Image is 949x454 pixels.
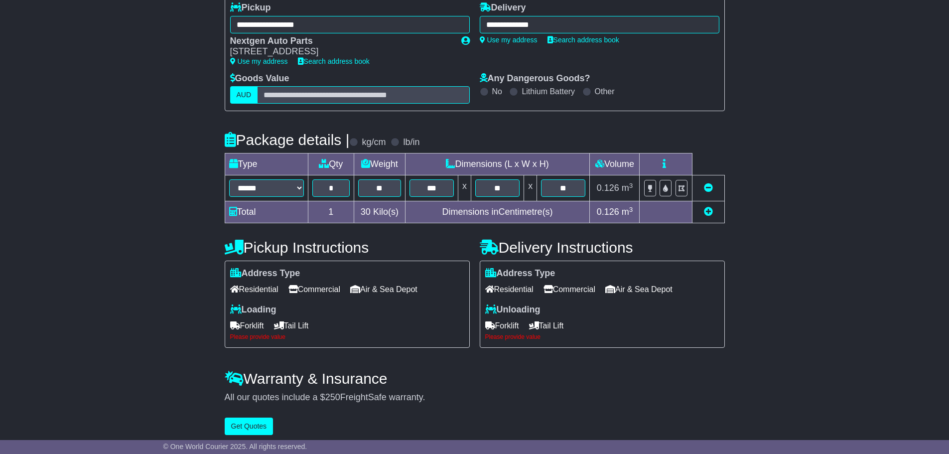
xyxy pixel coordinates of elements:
[480,36,538,44] a: Use my address
[361,207,371,217] span: 30
[485,318,519,333] span: Forklift
[362,137,386,148] label: kg/cm
[225,239,470,256] h4: Pickup Instructions
[522,87,575,96] label: Lithium Battery
[225,392,725,403] div: All our quotes include a $ FreightSafe warranty.
[350,282,417,297] span: Air & Sea Depot
[597,207,619,217] span: 0.126
[622,183,633,193] span: m
[629,206,633,213] sup: 3
[230,36,451,47] div: Nextgen Auto Parts
[230,2,271,13] label: Pickup
[230,333,464,340] div: Please provide value
[325,392,340,402] span: 250
[274,318,309,333] span: Tail Lift
[308,201,354,223] td: 1
[230,57,288,65] a: Use my address
[704,183,713,193] a: Remove this item
[225,132,350,148] h4: Package details |
[485,268,555,279] label: Address Type
[405,201,590,223] td: Dimensions in Centimetre(s)
[480,73,590,84] label: Any Dangerous Goods?
[405,153,590,175] td: Dimensions (L x W x H)
[595,87,615,96] label: Other
[354,201,406,223] td: Kilo(s)
[163,443,307,451] span: © One World Courier 2025. All rights reserved.
[590,153,640,175] td: Volume
[225,418,273,435] button: Get Quotes
[458,175,471,201] td: x
[485,282,534,297] span: Residential
[288,282,340,297] span: Commercial
[230,86,258,104] label: AUD
[225,153,308,175] td: Type
[543,282,595,297] span: Commercial
[230,268,300,279] label: Address Type
[492,87,502,96] label: No
[605,282,673,297] span: Air & Sea Depot
[547,36,619,44] a: Search address book
[230,73,289,84] label: Goods Value
[622,207,633,217] span: m
[704,207,713,217] a: Add new item
[629,182,633,189] sup: 3
[230,282,278,297] span: Residential
[480,239,725,256] h4: Delivery Instructions
[524,175,537,201] td: x
[225,370,725,387] h4: Warranty & Insurance
[485,304,541,315] label: Unloading
[403,137,419,148] label: lb/in
[225,201,308,223] td: Total
[298,57,370,65] a: Search address book
[529,318,564,333] span: Tail Lift
[485,333,719,340] div: Please provide value
[230,304,276,315] label: Loading
[597,183,619,193] span: 0.126
[230,318,264,333] span: Forklift
[308,153,354,175] td: Qty
[354,153,406,175] td: Weight
[230,46,451,57] div: [STREET_ADDRESS]
[480,2,526,13] label: Delivery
